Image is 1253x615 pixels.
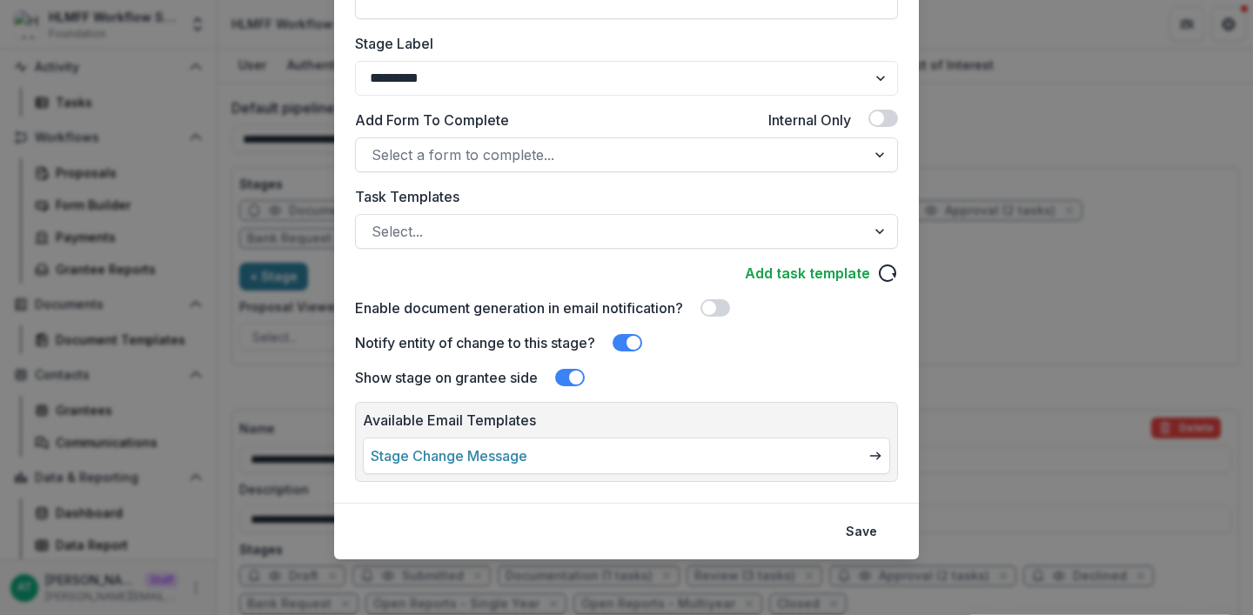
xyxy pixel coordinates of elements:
[768,110,851,130] label: Internal Only
[355,367,538,388] label: Show stage on grantee side
[355,332,595,353] label: Notify entity of change to this stage?
[355,33,888,54] label: Stage Label
[745,263,870,284] a: Add task template
[835,518,888,545] button: Save
[355,186,888,207] label: Task Templates
[877,263,898,284] svg: reload
[355,110,509,130] label: Add Form To Complete
[363,410,890,431] p: Available Email Templates
[355,297,683,318] label: Enable document generation in email notification?
[371,445,527,466] a: Stage Change Message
